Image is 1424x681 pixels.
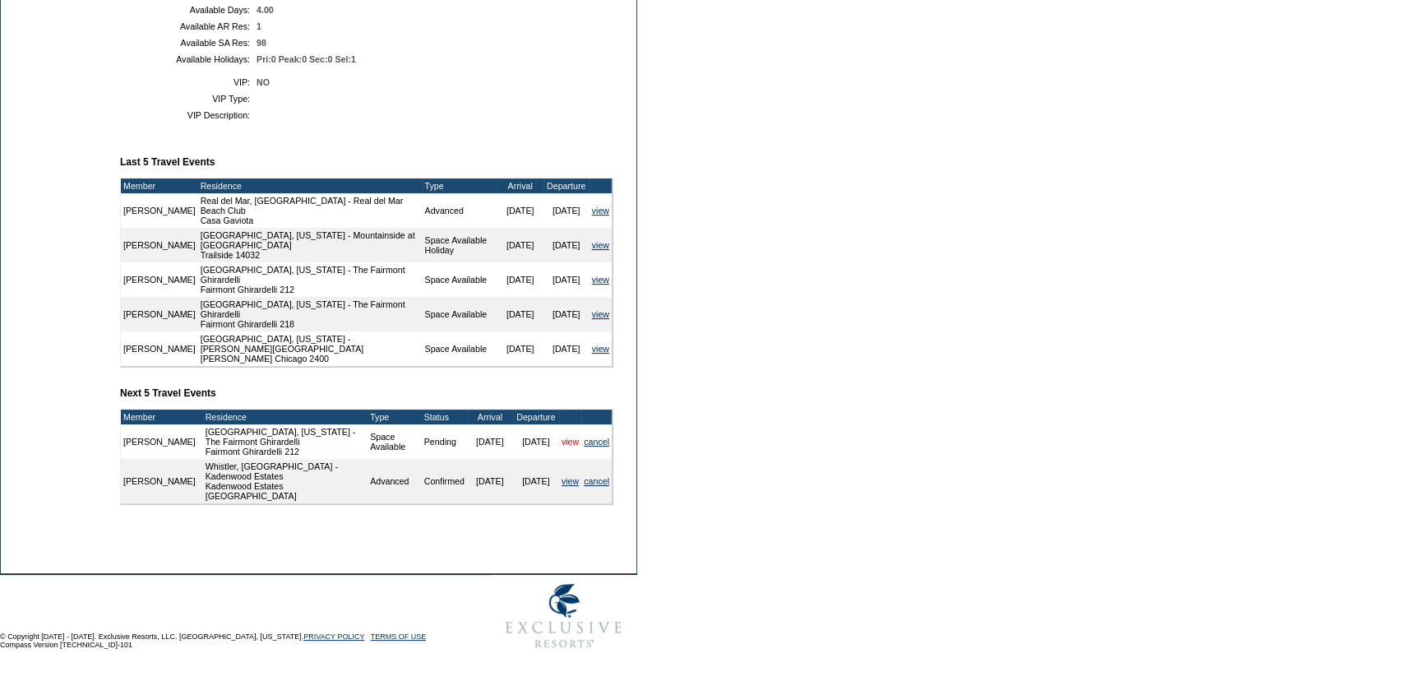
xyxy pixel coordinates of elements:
[467,459,513,503] td: [DATE]
[198,228,423,262] td: [GEOGRAPHIC_DATA], [US_STATE] - Mountainside at [GEOGRAPHIC_DATA] Trailside 14032
[543,178,589,193] td: Departure
[423,262,497,297] td: Space Available
[198,297,423,331] td: [GEOGRAPHIC_DATA], [US_STATE] - The Fairmont Ghirardelli Fairmont Ghirardelli 218
[121,193,198,228] td: [PERSON_NAME]
[592,206,609,215] a: view
[121,331,198,366] td: [PERSON_NAME]
[422,424,467,459] td: Pending
[121,297,198,331] td: [PERSON_NAME]
[198,178,423,193] td: Residence
[120,156,215,168] b: Last 5 Travel Events
[513,459,559,503] td: [DATE]
[368,459,422,503] td: Advanced
[422,410,467,424] td: Status
[543,297,589,331] td: [DATE]
[127,38,250,48] td: Available SA Res:
[127,54,250,64] td: Available Holidays:
[592,344,609,354] a: view
[120,387,216,399] b: Next 5 Travel Events
[543,228,589,262] td: [DATE]
[423,193,497,228] td: Advanced
[368,410,422,424] td: Type
[257,77,270,87] span: NO
[121,424,198,459] td: [PERSON_NAME]
[198,262,423,297] td: [GEOGRAPHIC_DATA], [US_STATE] - The Fairmont Ghirardelli Fairmont Ghirardelli 212
[423,331,497,366] td: Space Available
[543,193,589,228] td: [DATE]
[203,459,368,503] td: Whistler, [GEOGRAPHIC_DATA] - Kadenwood Estates Kadenwood Estates [GEOGRAPHIC_DATA]
[467,424,513,459] td: [DATE]
[371,632,427,641] a: TERMS OF USE
[121,228,198,262] td: [PERSON_NAME]
[423,297,497,331] td: Space Available
[513,410,559,424] td: Departure
[203,424,368,459] td: [GEOGRAPHIC_DATA], [US_STATE] - The Fairmont Ghirardelli Fairmont Ghirardelli 212
[592,275,609,285] a: view
[127,94,250,104] td: VIP Type:
[422,459,467,503] td: Confirmed
[127,21,250,31] td: Available AR Res:
[497,331,543,366] td: [DATE]
[368,424,422,459] td: Space Available
[562,476,579,486] a: view
[490,575,637,657] img: Exclusive Resorts
[543,262,589,297] td: [DATE]
[592,309,609,319] a: view
[121,178,198,193] td: Member
[127,77,250,87] td: VIP:
[562,437,579,447] a: view
[121,410,198,424] td: Member
[467,410,513,424] td: Arrival
[497,193,543,228] td: [DATE]
[584,476,609,486] a: cancel
[497,262,543,297] td: [DATE]
[497,297,543,331] td: [DATE]
[257,5,274,15] span: 4.00
[497,228,543,262] td: [DATE]
[257,38,266,48] span: 98
[121,459,198,503] td: [PERSON_NAME]
[423,178,497,193] td: Type
[513,424,559,459] td: [DATE]
[121,262,198,297] td: [PERSON_NAME]
[203,410,368,424] td: Residence
[198,331,423,366] td: [GEOGRAPHIC_DATA], [US_STATE] - [PERSON_NAME][GEOGRAPHIC_DATA] [PERSON_NAME] Chicago 2400
[592,240,609,250] a: view
[584,437,609,447] a: cancel
[257,21,261,31] span: 1
[423,228,497,262] td: Space Available Holiday
[127,5,250,15] td: Available Days:
[543,331,589,366] td: [DATE]
[497,178,543,193] td: Arrival
[303,632,364,641] a: PRIVACY POLICY
[198,193,423,228] td: Real del Mar, [GEOGRAPHIC_DATA] - Real del Mar Beach Club Casa Gaviota
[127,110,250,120] td: VIP Description:
[257,54,356,64] span: Pri:0 Peak:0 Sec:0 Sel:1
